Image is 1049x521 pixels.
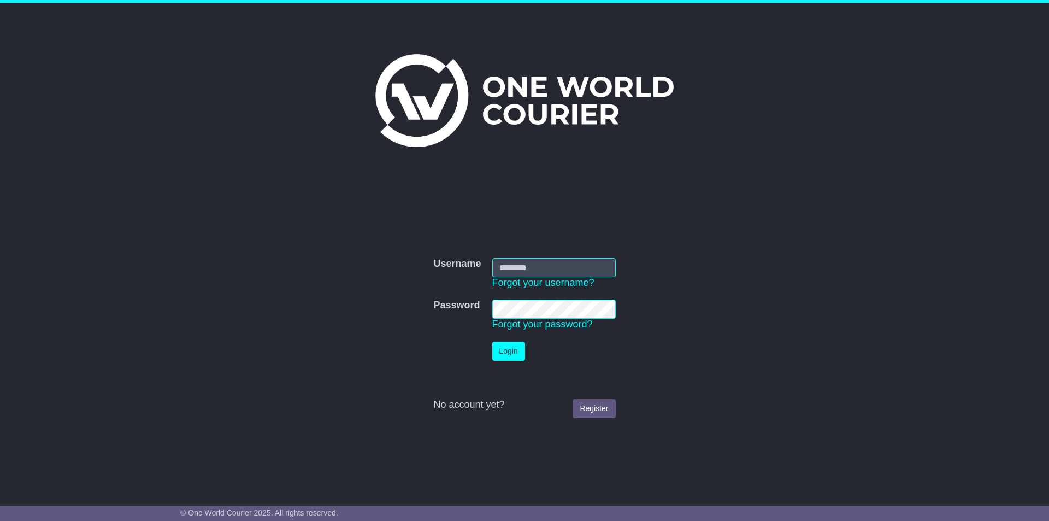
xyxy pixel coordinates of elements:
a: Register [573,399,615,418]
label: Password [433,300,480,312]
a: Forgot your username? [492,277,594,288]
span: © One World Courier 2025. All rights reserved. [180,508,338,517]
label: Username [433,258,481,270]
button: Login [492,342,525,361]
img: One World [375,54,674,147]
div: No account yet? [433,399,615,411]
a: Forgot your password? [492,319,593,330]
